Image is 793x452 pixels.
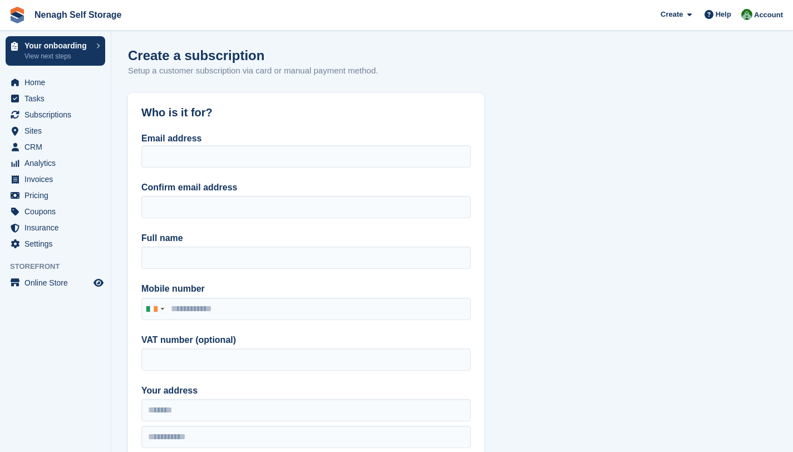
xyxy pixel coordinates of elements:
[10,261,111,272] span: Storefront
[128,65,378,77] p: Setup a customer subscription via card or manual payment method.
[6,171,105,187] a: menu
[24,42,91,50] p: Your onboarding
[6,75,105,90] a: menu
[24,123,91,139] span: Sites
[6,220,105,235] a: menu
[6,188,105,203] a: menu
[741,9,752,20] img: Brian Comerford
[6,139,105,155] a: menu
[128,48,264,63] h1: Create a subscription
[24,107,91,122] span: Subscriptions
[754,9,783,21] span: Account
[24,155,91,171] span: Analytics
[30,6,126,24] a: Nenagh Self Storage
[141,282,471,296] label: Mobile number
[24,188,91,203] span: Pricing
[24,75,91,90] span: Home
[141,134,202,143] label: Email address
[141,333,471,347] label: VAT number (optional)
[6,275,105,291] a: menu
[6,204,105,219] a: menu
[6,123,105,139] a: menu
[716,9,731,20] span: Help
[9,7,26,23] img: stora-icon-8386f47178a22dfd0bd8f6a31ec36ba5ce8667c1dd55bd0f319d3a0aa187defe.svg
[141,384,471,397] label: Your address
[92,276,105,289] a: Preview store
[6,236,105,252] a: menu
[24,51,91,61] p: View next steps
[141,232,471,245] label: Full name
[6,155,105,171] a: menu
[141,106,471,119] h2: Who is it for?
[6,107,105,122] a: menu
[142,298,168,320] div: Ireland: +353
[6,36,105,66] a: Your onboarding View next steps
[141,181,471,194] label: Confirm email address
[24,236,91,252] span: Settings
[24,91,91,106] span: Tasks
[24,275,91,291] span: Online Store
[24,171,91,187] span: Invoices
[24,220,91,235] span: Insurance
[661,9,683,20] span: Create
[24,139,91,155] span: CRM
[24,204,91,219] span: Coupons
[6,91,105,106] a: menu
